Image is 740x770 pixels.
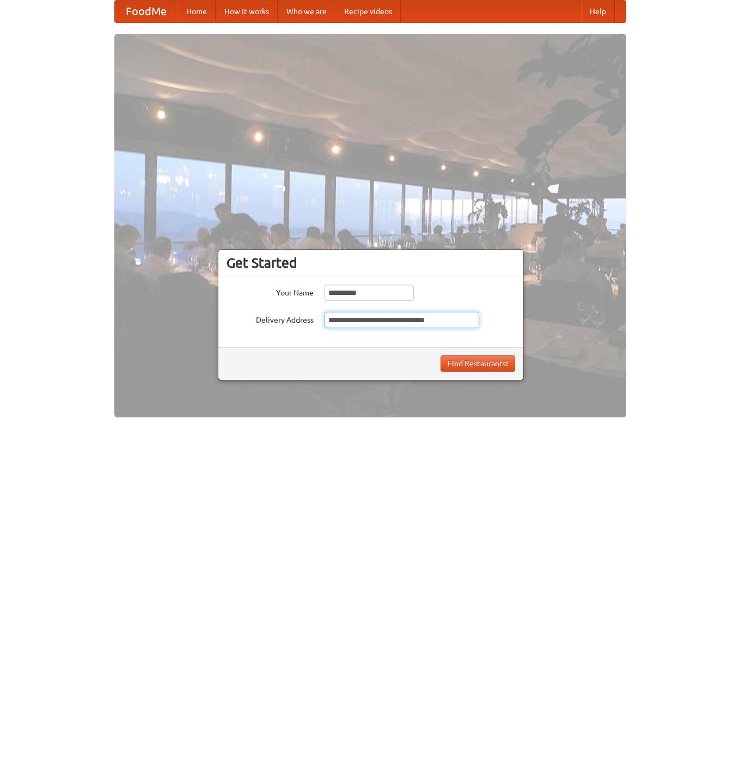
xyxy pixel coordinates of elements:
a: Recipe videos [335,1,401,22]
a: Home [178,1,216,22]
a: FoodMe [115,1,178,22]
label: Delivery Address [227,312,314,325]
h3: Get Started [227,255,515,271]
a: How it works [216,1,278,22]
a: Who we are [278,1,335,22]
a: Help [581,1,615,22]
button: Find Restaurants! [441,355,515,372]
label: Your Name [227,285,314,298]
